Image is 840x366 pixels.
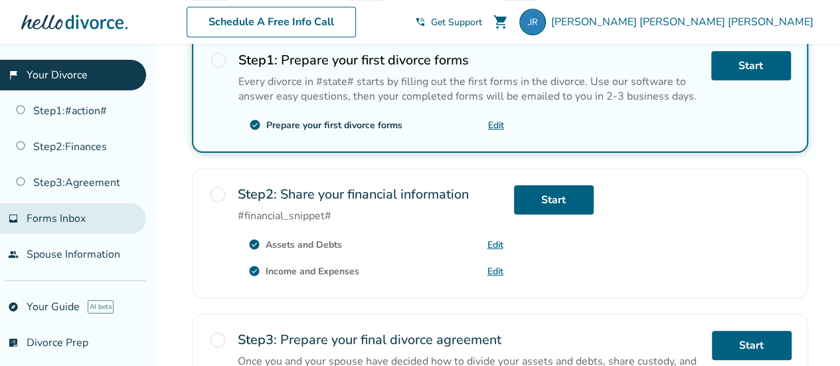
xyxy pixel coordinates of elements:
span: phone_in_talk [415,17,426,27]
strong: Step 3 : [238,331,277,349]
a: Edit [488,119,504,132]
a: Edit [487,238,503,251]
a: phone_in_talkGet Support [415,16,482,29]
span: AI beta [88,300,114,314]
strong: Step 2 : [238,185,277,203]
div: Income and Expenses [266,265,359,278]
a: Schedule A Free Info Call [187,7,356,37]
div: #financial_snippet# [238,209,503,223]
a: Start [711,51,791,80]
a: Edit [487,265,503,278]
span: people [8,249,19,260]
span: [PERSON_NAME] [PERSON_NAME] [PERSON_NAME] [551,15,819,29]
span: shopping_cart [493,14,509,30]
span: check_circle [248,238,260,250]
span: list_alt_check [8,337,19,348]
span: inbox [8,213,19,224]
span: check_circle [249,119,261,131]
span: Forms Inbox [27,211,86,226]
span: explore [8,302,19,312]
h2: Prepare your first divorce forms [238,51,701,69]
a: Start [712,331,792,360]
span: radio_button_unchecked [209,185,227,204]
span: radio_button_unchecked [209,51,228,70]
span: radio_button_unchecked [209,331,227,349]
div: Assets and Debts [266,238,342,251]
div: Every divorce in #state# starts by filling out the first forms in the divorce. Use our software t... [238,74,701,104]
span: flag_2 [8,70,19,80]
img: jamie96kay@gmail.com [519,9,546,35]
strong: Step 1 : [238,51,278,69]
span: Get Support [431,16,482,29]
h2: Share your financial information [238,185,503,203]
div: Prepare your first divorce forms [266,119,402,132]
h2: Prepare your final divorce agreement [238,331,701,349]
span: check_circle [248,265,260,277]
iframe: Chat Widget [774,302,840,366]
a: Start [514,185,594,215]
